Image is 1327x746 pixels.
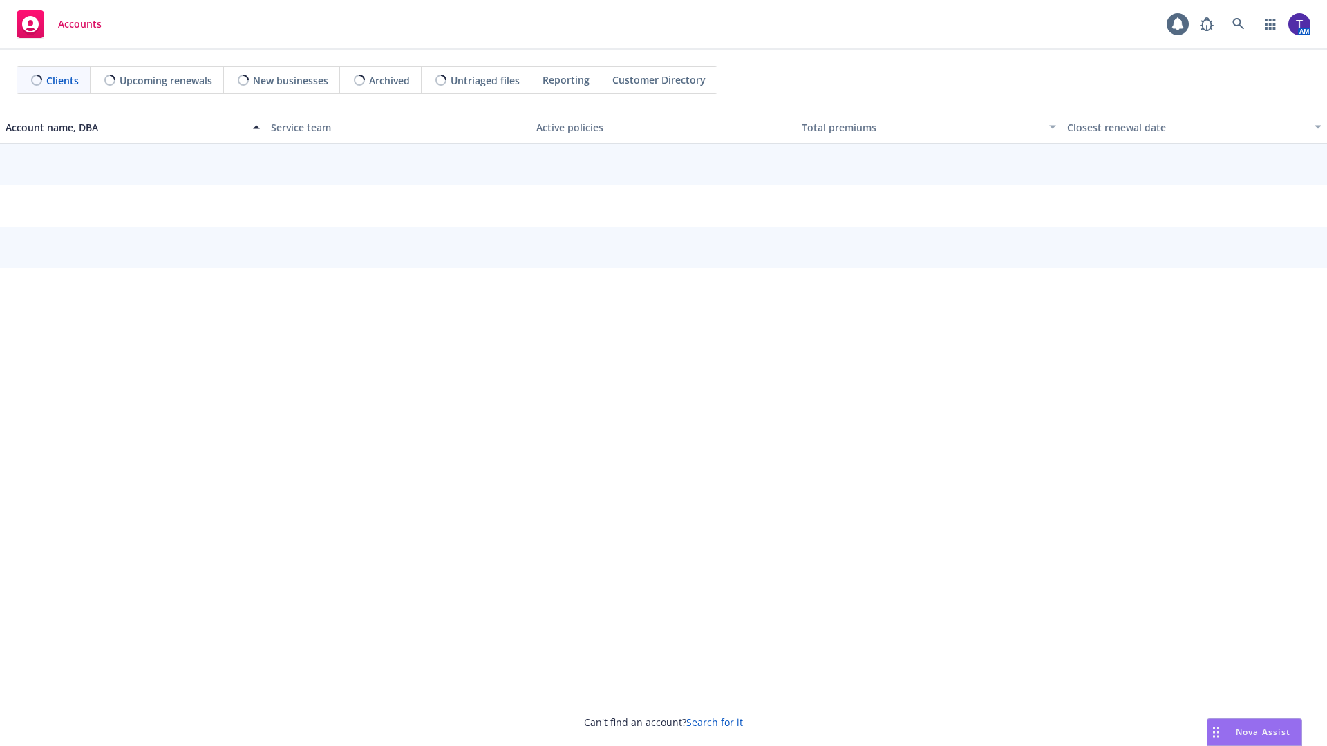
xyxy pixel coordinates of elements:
button: Active policies [531,111,796,144]
a: Accounts [11,5,107,44]
span: Upcoming renewals [120,73,212,88]
span: Can't find an account? [584,715,743,729]
a: Report a Bug [1193,10,1221,38]
button: Nova Assist [1207,718,1302,746]
div: Closest renewal date [1067,120,1306,135]
span: Customer Directory [612,73,706,87]
img: photo [1288,13,1310,35]
div: Active policies [536,120,791,135]
span: Reporting [543,73,590,87]
div: Total premiums [802,120,1041,135]
a: Switch app [1257,10,1284,38]
div: Account name, DBA [6,120,245,135]
button: Service team [265,111,531,144]
div: Drag to move [1207,719,1225,745]
span: Nova Assist [1236,726,1290,738]
button: Closest renewal date [1062,111,1327,144]
a: Search [1225,10,1252,38]
span: Archived [369,73,410,88]
span: New businesses [253,73,328,88]
span: Untriaged files [451,73,520,88]
span: Accounts [58,19,102,30]
a: Search for it [686,716,743,729]
span: Clients [46,73,79,88]
div: Service team [271,120,525,135]
button: Total premiums [796,111,1062,144]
